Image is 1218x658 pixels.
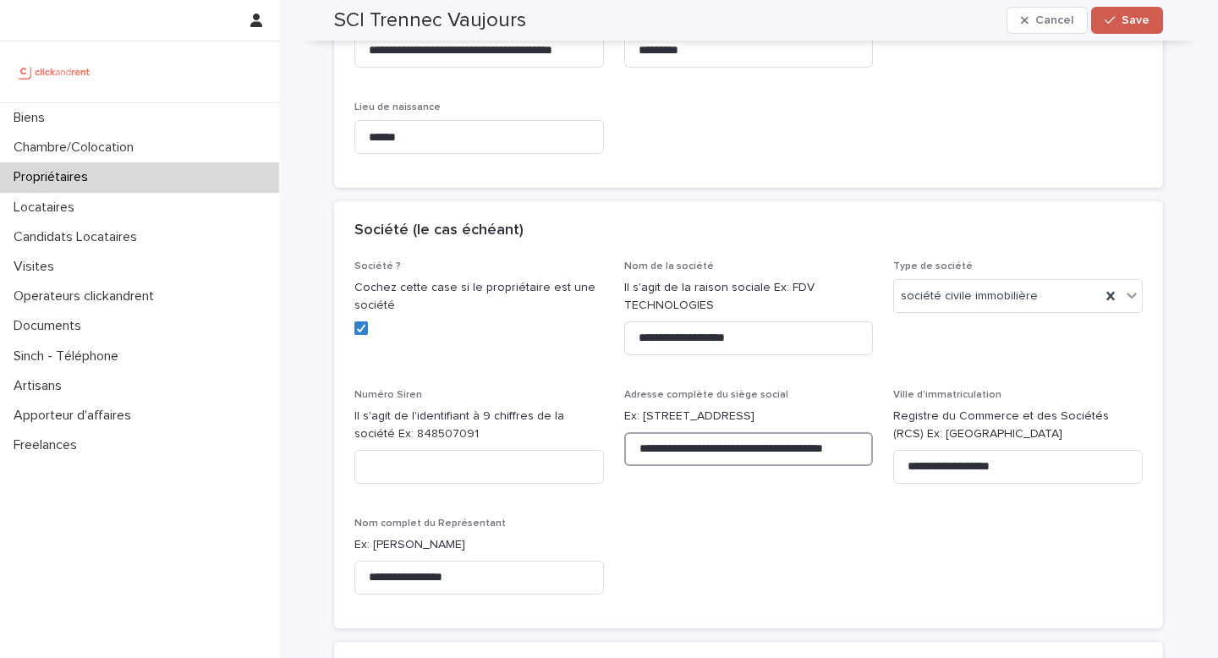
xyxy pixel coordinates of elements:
[7,437,91,453] p: Freelances
[1007,7,1088,34] button: Cancel
[7,318,95,334] p: Documents
[1122,14,1149,26] span: Save
[7,259,68,275] p: Visites
[354,261,401,271] span: Société ?
[354,518,506,529] span: Nom complet du Représentant
[14,55,96,89] img: UCB0brd3T0yccxBKYDjQ
[893,408,1143,443] p: Registre du Commerce et des Sociétés (RCS) Ex: [GEOGRAPHIC_DATA]
[354,279,604,315] p: Cochez cette case si le propriétaire est une société
[354,222,524,240] h2: Société (le cas échéant)
[624,279,874,315] p: Il s'agit de la raison sociale Ex: FDV TECHNOLOGIES
[334,8,526,33] h2: SCI Trennec Vaujours
[893,390,1001,400] span: Ville d'immatriculation
[901,288,1038,305] span: société civile immobilière
[624,408,874,425] p: Ex: [STREET_ADDRESS]
[7,378,75,394] p: Artisans
[354,102,441,112] span: Lieu de naissance
[354,536,604,554] p: Ex: [PERSON_NAME]
[624,390,788,400] span: Adresse complète du siège social
[7,140,147,156] p: Chambre/Colocation
[7,169,101,185] p: Propriétaires
[7,408,145,424] p: Apporteur d'affaires
[354,390,422,400] span: Numéro Siren
[7,229,151,245] p: Candidats Locataires
[7,200,88,216] p: Locataires
[624,261,714,271] span: Nom de la société
[354,408,604,443] p: Il s'agit de l'identifiant à 9 chiffres de la société Ex: 848507091
[1035,14,1073,26] span: Cancel
[7,288,167,304] p: Operateurs clickandrent
[893,261,973,271] span: Type de société
[7,348,132,365] p: Sinch - Téléphone
[1091,7,1163,34] button: Save
[7,110,58,126] p: Biens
